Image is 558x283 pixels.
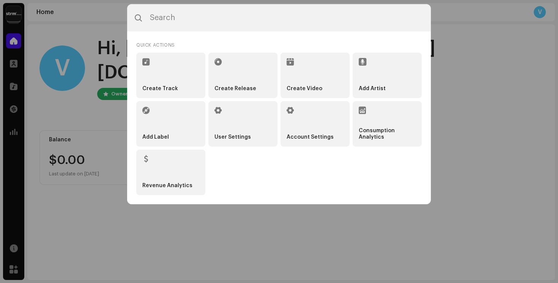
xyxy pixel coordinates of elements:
strong: Account Settings [287,134,334,141]
div: Quick Actions [136,41,422,50]
strong: Create Track [142,86,178,92]
strong: User Settings [214,134,251,141]
strong: Consumption Analytics [359,128,416,141]
strong: Add Artist [359,86,386,92]
strong: Create Release [214,86,256,92]
input: Search [127,4,431,31]
strong: Add Label [142,134,169,141]
strong: Revenue Analytics [142,183,192,189]
strong: Create Video [287,86,322,92]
